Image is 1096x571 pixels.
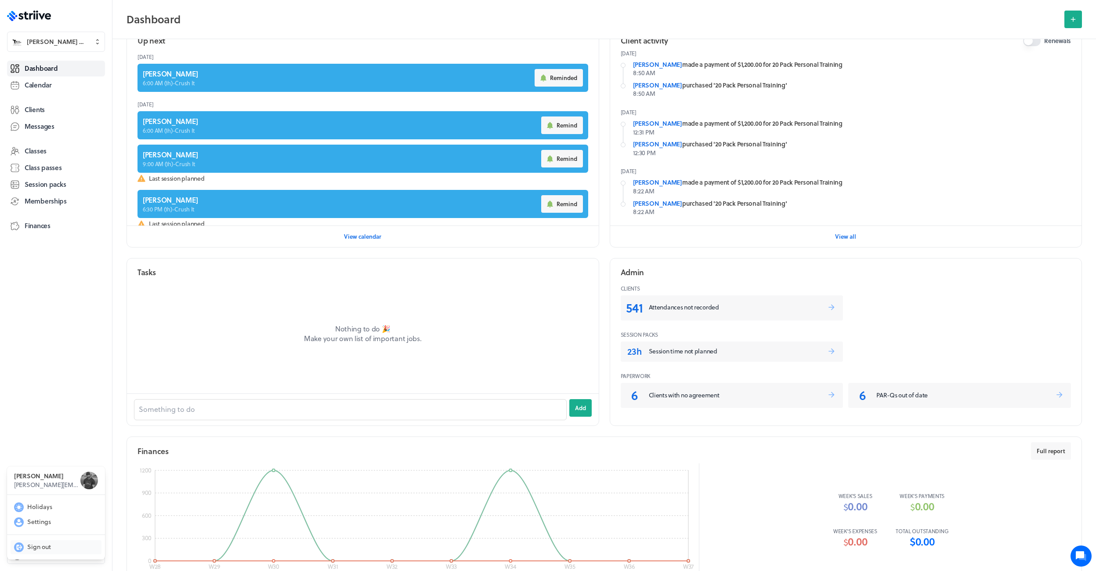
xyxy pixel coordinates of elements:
header: Clients [621,281,1071,295]
div: purchased '20 Pack Personal Training' [633,81,1071,90]
span: Remind [557,200,577,208]
p: 6 [852,386,873,404]
button: New conversation [14,102,162,120]
a: 6PAR-Qs out of date [848,383,1071,408]
a: [PERSON_NAME] [633,178,682,187]
button: Holidays [11,500,101,514]
a: 541Attendances not recorded [621,295,843,320]
p: week 's payments [900,492,944,499]
tspan: 900 [142,488,152,497]
p: 12:30 PM [633,149,1071,157]
span: Holidays [27,502,52,511]
p: 6 [624,386,645,404]
tspan: 300 [142,533,152,542]
span: Last session planned [149,174,588,183]
div: purchased '20 Pack Personal Training' [633,199,1071,208]
h2: Tasks [137,267,156,278]
tspan: W36 [624,562,635,571]
div: made a payment of $1,200.00 for 20 Pack Personal Training [633,60,1071,69]
tspan: W31 [328,562,338,571]
header: [DATE] [137,97,588,111]
span: Settings [27,517,51,526]
div: made a payment of $1,200.00 for 20 Pack Personal Training [633,178,1071,187]
span: New conversation [57,108,105,115]
header: Paperwork [621,369,1071,383]
span: $ 0.00 [910,534,935,549]
p: Total outstanding [896,527,948,535]
button: View calendar [344,228,381,245]
p: 8:50 AM [633,89,1071,98]
span: $ [843,535,868,549]
span: Add [575,404,586,412]
button: Remind [541,116,583,134]
h2: Dashboard [127,11,1059,28]
div: purchased '20 Pack Personal Training' [633,140,1071,149]
a: 23hSession time not planned [621,342,843,362]
p: 12:31 PM [633,128,1071,137]
span: Remind [557,155,577,163]
p: [DATE] [621,50,1071,57]
span: $ [910,499,934,513]
p: Session time not planned [649,347,828,356]
button: Remind [541,150,583,167]
p: week 's expenses [833,527,877,535]
a: [PERSON_NAME] [633,199,682,208]
tspan: W32 [387,562,398,571]
a: [PERSON_NAME] [633,60,682,69]
a: Total outstanding$0.00 [896,527,948,549]
button: Renewals [1023,36,1041,46]
tspan: W37 [683,562,694,571]
tspan: W30 [268,562,279,571]
span: $ [843,499,868,513]
tspan: W29 [209,562,220,571]
h2: Up next [137,35,165,46]
tspan: 600 [142,511,152,520]
tspan: W35 [564,562,575,571]
p: 8:22 AM [633,207,1071,216]
p: Attendances not recorded [649,303,828,312]
span: Last session planned [149,219,588,228]
p: [PERSON_NAME][EMAIL_ADDRESS][DOMAIN_NAME] [14,480,80,489]
h2: Admin [621,267,644,278]
span: View all [835,233,856,240]
span: Remind [557,121,577,129]
iframe: gist-messenger-bubble-iframe [1071,546,1092,567]
tspan: W28 [149,562,161,571]
input: Search articles [25,151,157,169]
button: Remind [541,195,583,213]
p: [DATE] [621,167,1071,175]
button: Add [569,399,592,417]
span: 0.00 [848,534,867,549]
tspan: W34 [505,562,516,571]
span: Reminded [550,74,577,82]
span: View calendar [344,233,381,240]
img: Josh Reiman [80,472,98,489]
span: 0.00 [915,498,934,514]
button: Sign out [11,540,101,554]
h3: [PERSON_NAME] [14,472,80,480]
p: Clients with no agreement [649,391,828,400]
h2: Finances [137,446,169,457]
button: View all [835,228,856,245]
header: [DATE] [137,50,588,64]
a: [PERSON_NAME] [633,119,682,128]
div: made a payment of $1,200.00 for 20 Pack Personal Training [633,119,1071,128]
header: Session Packs [621,327,1071,342]
a: [PERSON_NAME] [633,139,682,149]
button: Reminded [535,69,583,87]
span: Full report [1037,447,1065,455]
p: Nothing to do 🎉 Make your own list of important jobs. [293,324,433,344]
p: 8:22 AM [633,187,1071,196]
input: Something to do [134,399,567,420]
p: PAR-Qs out of date [876,391,1055,400]
h2: Client activity [621,35,668,46]
tspan: W33 [446,562,457,571]
p: [DATE] [621,109,1071,116]
p: 541 [624,299,645,316]
tspan: 0 [148,556,152,565]
p: week 's sales [839,492,872,499]
span: 0.00 [848,498,867,514]
a: [PERSON_NAME] [633,80,682,90]
p: 8:50 AM [633,69,1071,77]
button: Full report [1031,442,1071,460]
